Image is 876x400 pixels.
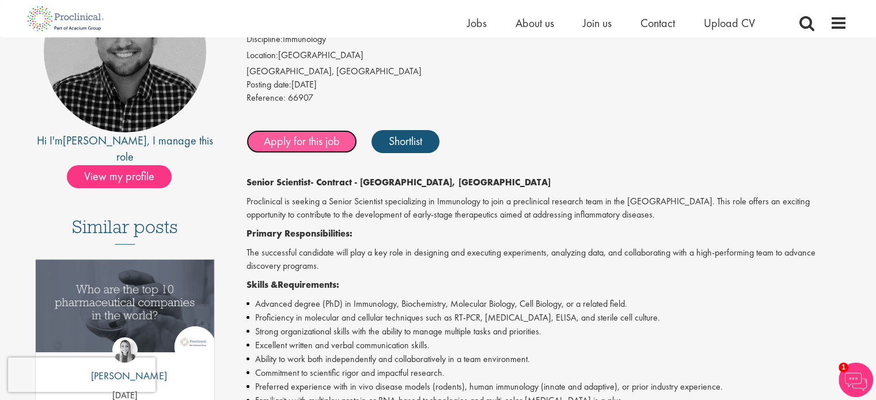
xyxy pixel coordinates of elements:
strong: Skills & [247,279,278,291]
strong: - Contract - [GEOGRAPHIC_DATA], [GEOGRAPHIC_DATA] [310,176,551,188]
span: 66907 [288,92,313,104]
li: Preferred experience with in vivo disease models (rodents), human immunology (innate and adaptive... [247,380,847,394]
a: View my profile [67,167,183,182]
li: Ability to work both independently and collaboratively in a team environment. [247,352,847,366]
span: 1 [839,363,848,372]
li: Proficiency in molecular and cellular techniques such as RT-PCR, [MEDICAL_DATA], ELISA, and steri... [247,311,847,325]
label: Location: [247,49,278,62]
h3: Similar posts [72,217,178,245]
li: Strong organizational skills with the ability to manage multiple tasks and priorities. [247,325,847,338]
li: Excellent written and verbal communication skills. [247,338,847,352]
img: Hannah Burke [112,337,138,363]
li: Commitment to scientific rigor and impactful research. [247,366,847,380]
iframe: reCAPTCHA [8,357,156,392]
strong: Requirements: [278,279,339,291]
div: Hi I'm , I manage this role [29,132,221,165]
img: Chatbot [839,363,873,397]
a: Hannah Burke [PERSON_NAME] [82,337,167,389]
label: Reference: [247,92,286,105]
strong: Senior Scientist [247,176,310,188]
a: About us [515,16,554,31]
a: Link to a post [36,260,215,361]
a: Join us [583,16,612,31]
label: Discipline: [247,33,283,46]
p: The successful candidate will play a key role in designing and executing experiments, analyzing d... [247,246,847,273]
a: Contact [640,16,675,31]
div: [DATE] [247,78,847,92]
li: [GEOGRAPHIC_DATA] [247,49,847,65]
span: View my profile [67,165,172,188]
div: [GEOGRAPHIC_DATA], [GEOGRAPHIC_DATA] [247,65,847,78]
img: Top 10 pharmaceutical companies in the world 2025 [36,260,215,352]
span: Posting date: [247,78,291,90]
a: Upload CV [704,16,755,31]
a: [PERSON_NAME] [63,133,147,148]
a: Apply for this job [247,130,357,153]
strong: Primary Responsibilities: [247,227,352,239]
li: Advanced degree (PhD) in Immunology, Biochemistry, Molecular Biology, Cell Biology, or a related ... [247,297,847,311]
p: Proclinical is seeking a Senior Scientist specializing in Immunology to join a preclinical resear... [247,195,847,222]
a: Jobs [467,16,487,31]
li: Immunology [247,33,847,49]
a: Shortlist [371,130,439,153]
